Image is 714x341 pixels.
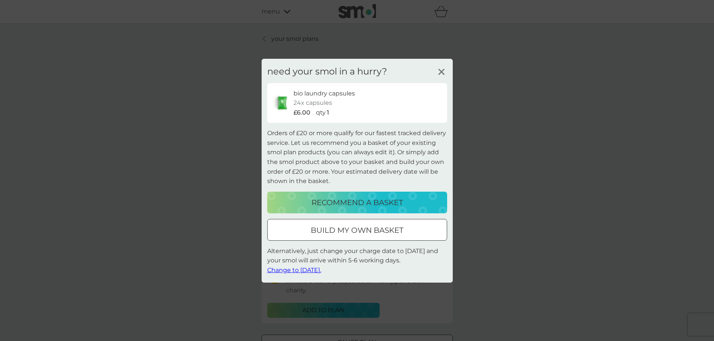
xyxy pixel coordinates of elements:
[267,246,447,275] p: Alternatively, just change your charge date to [DATE] and your smol will arrive within 5-6 workin...
[311,197,403,208] p: recommend a basket
[267,219,447,241] button: build my own basket
[316,108,326,118] p: qty
[293,108,310,118] p: £6.00
[293,98,332,108] p: 24x capsules
[293,88,355,98] p: bio laundry capsules
[267,66,387,77] h3: need your smol in a hurry?
[267,267,321,274] span: Change to [DATE].
[311,224,403,236] p: build my own basket
[267,128,447,186] p: Orders of £20 or more qualify for our fastest tracked delivery service. Let us recommend you a ba...
[267,192,447,213] button: recommend a basket
[327,108,329,118] p: 1
[267,265,321,275] button: Change to [DATE].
